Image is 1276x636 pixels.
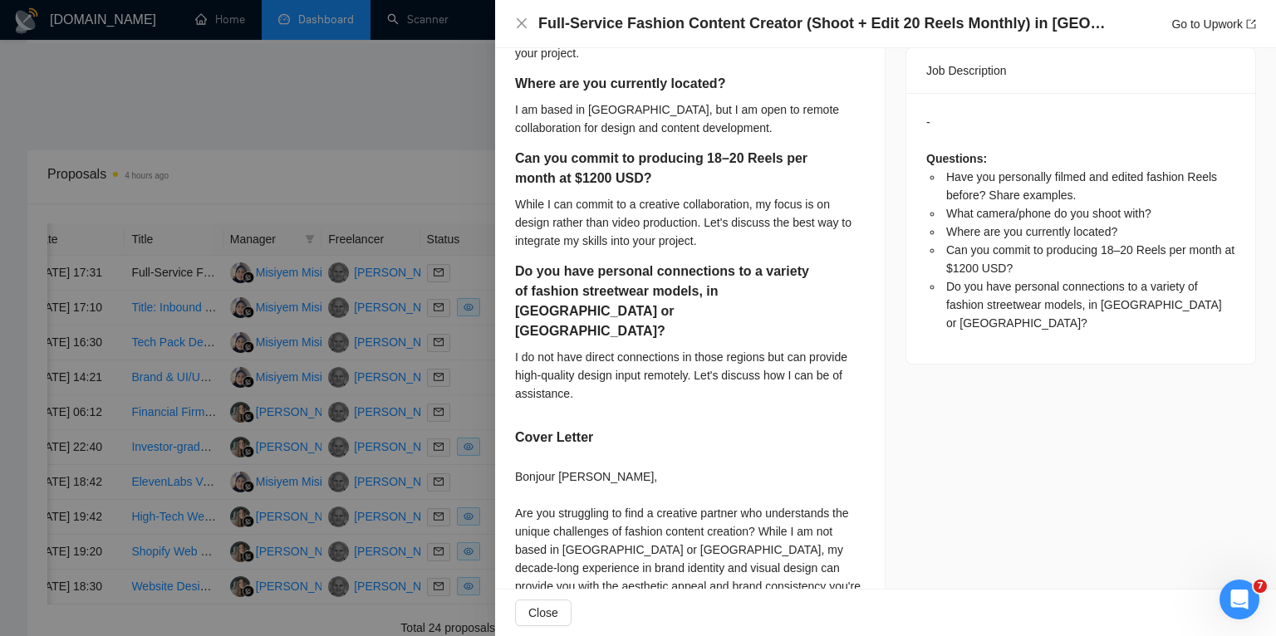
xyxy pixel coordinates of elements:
span: close [515,17,528,30]
button: Close [515,17,528,31]
span: What camera/phone do you shoot with? [946,207,1151,220]
div: Job Description [926,48,1235,93]
div: I do not have direct connections in those regions but can provide high-quality design input remot... [515,348,865,403]
strong: Questions: [926,152,987,165]
iframe: Intercom live chat [1220,580,1259,619]
span: export [1246,19,1256,29]
h4: Full-Service Fashion Content Creator (Shoot + Edit 20 Reels Monthly) in [GEOGRAPHIC_DATA] or [GEO... [538,13,1112,34]
span: Where are you currently located? [946,225,1117,238]
a: Go to Upworkexport [1171,17,1256,31]
span: Have you personally filmed and edited fashion Reels before? Share examples. [946,170,1217,202]
span: 7 [1254,580,1267,593]
span: Do you have personal connections to a variety of fashion streetwear models, in [GEOGRAPHIC_DATA] ... [946,280,1222,330]
h5: Where are you currently located? [515,74,812,94]
div: - [926,113,1235,332]
div: I am based in [GEOGRAPHIC_DATA], but I am open to remote collaboration for design and content dev... [515,100,865,137]
h5: Can you commit to producing 18–20 Reels per month at $1200 USD? [515,149,812,188]
button: Close [515,599,572,626]
span: Can you commit to producing 18–20 Reels per month at $1200 USD? [946,243,1234,275]
h5: Do you have personal connections to a variety of fashion streetwear models, in [GEOGRAPHIC_DATA] ... [515,262,812,341]
div: While I can commit to a creative collaboration, my focus is on design rather than video productio... [515,195,865,250]
span: Close [528,604,558,622]
h5: Cover Letter [515,428,593,448]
